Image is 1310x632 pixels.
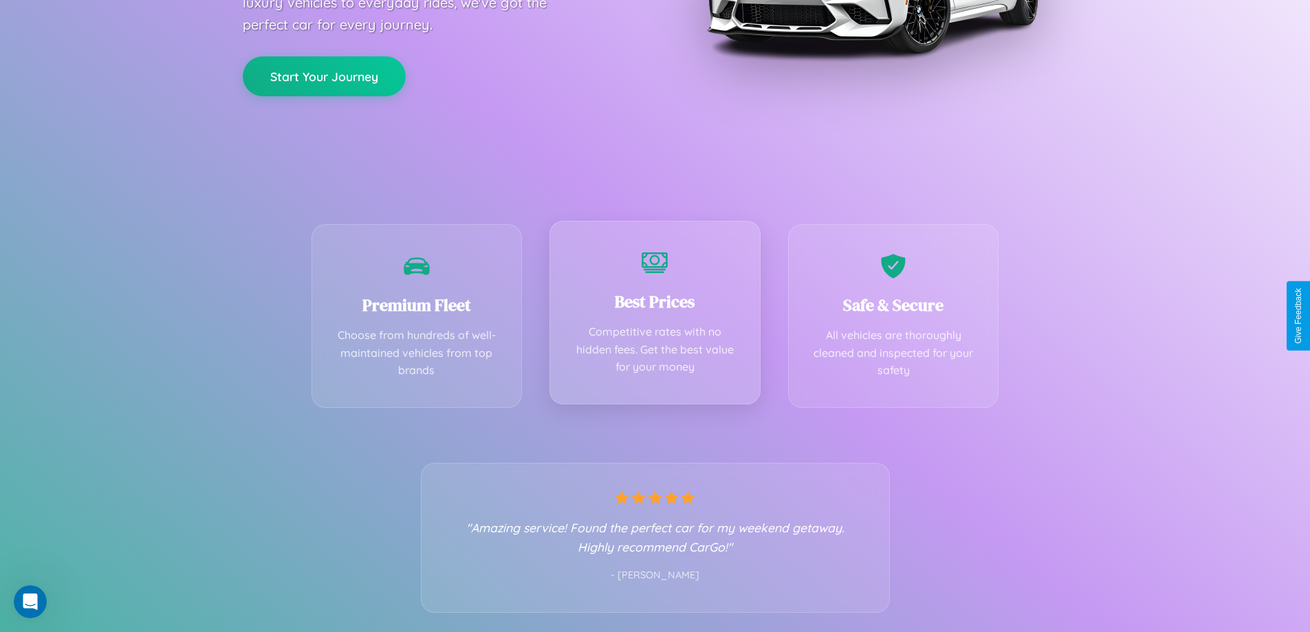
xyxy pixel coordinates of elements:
p: All vehicles are thoroughly cleaned and inspected for your safety [809,327,978,380]
p: - [PERSON_NAME] [449,567,862,585]
p: Choose from hundreds of well-maintained vehicles from top brands [333,327,501,380]
div: Give Feedback [1293,288,1303,344]
p: Competitive rates with no hidden fees. Get the best value for your money [571,323,739,376]
h3: Best Prices [571,290,739,313]
iframe: Intercom live chat [14,585,47,618]
button: Start Your Journey [243,56,406,96]
p: "Amazing service! Found the perfect car for my weekend getaway. Highly recommend CarGo!" [449,518,862,556]
h3: Premium Fleet [333,294,501,316]
h3: Safe & Secure [809,294,978,316]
